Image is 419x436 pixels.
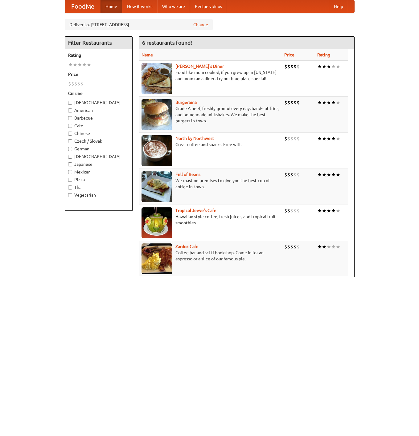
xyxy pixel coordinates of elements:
[284,171,287,178] li: $
[142,105,279,124] p: Grade A beef, freshly ground every day, hand-cut fries, and home-made milkshakes. We make the bes...
[74,80,77,87] li: $
[317,243,322,250] li: ★
[68,146,129,152] label: German
[142,171,172,202] img: beans.jpg
[294,207,297,214] li: $
[68,80,71,87] li: $
[322,243,327,250] li: ★
[287,99,290,106] li: $
[101,0,122,13] a: Home
[68,177,129,183] label: Pizza
[336,207,340,214] li: ★
[297,243,300,250] li: $
[68,130,129,137] label: Chinese
[297,207,300,214] li: $
[327,243,331,250] li: ★
[317,52,330,57] a: Rating
[336,63,340,70] li: ★
[331,63,336,70] li: ★
[68,123,129,129] label: Cafe
[80,80,84,87] li: $
[287,207,290,214] li: $
[77,61,82,68] li: ★
[284,135,287,142] li: $
[65,37,132,49] h4: Filter Restaurants
[327,63,331,70] li: ★
[68,169,129,175] label: Mexican
[82,61,87,68] li: ★
[142,141,279,148] p: Great coffee and snacks. Free wifi.
[142,207,172,238] img: jeeves.jpg
[294,135,297,142] li: $
[322,63,327,70] li: ★
[336,171,340,178] li: ★
[142,177,279,190] p: We roast on premises to give you the best cup of coffee in town.
[142,63,172,94] img: sallys.jpg
[68,138,129,144] label: Czech / Slovak
[68,107,129,113] label: American
[317,171,322,178] li: ★
[65,19,213,30] div: Deliver to: [STREET_ADDRESS]
[142,69,279,82] p: Food like mom cooked, if you grew up in [US_STATE] and mom ran a diner. Try our blue plate special!
[68,108,72,112] input: American
[322,135,327,142] li: ★
[68,193,72,197] input: Vegetarian
[175,64,224,69] a: [PERSON_NAME]'s Diner
[284,63,287,70] li: $
[284,207,287,214] li: $
[190,0,227,13] a: Recipe videos
[327,135,331,142] li: ★
[331,243,336,250] li: ★
[71,80,74,87] li: $
[142,52,153,57] a: Name
[175,244,199,249] a: Zardoz Cafe
[68,101,72,105] input: [DEMOGRAPHIC_DATA]
[68,100,129,106] label: [DEMOGRAPHIC_DATA]
[327,207,331,214] li: ★
[317,207,322,214] li: ★
[68,124,72,128] input: Cafe
[68,61,73,68] li: ★
[175,208,216,213] b: Tropical Jeeve's Cafe
[287,63,290,70] li: $
[294,63,297,70] li: $
[142,250,279,262] p: Coffee bar and sci-fi bookshop. Come in for an espresso or a slice of our famous pie.
[287,171,290,178] li: $
[68,52,129,58] h5: Rating
[331,99,336,106] li: ★
[290,63,294,70] li: $
[290,135,294,142] li: $
[327,171,331,178] li: ★
[329,0,348,13] a: Help
[336,243,340,250] li: ★
[331,135,336,142] li: ★
[68,162,72,166] input: Japanese
[331,207,336,214] li: ★
[68,192,129,198] label: Vegetarian
[68,170,72,174] input: Mexican
[142,40,192,46] ng-pluralize: 6 restaurants found!
[157,0,190,13] a: Who we are
[68,178,72,182] input: Pizza
[175,136,214,141] a: North by Northwest
[336,135,340,142] li: ★
[68,184,129,190] label: Thai
[175,100,197,105] a: Burgerama
[331,171,336,178] li: ★
[175,172,200,177] a: Full of Beans
[322,171,327,178] li: ★
[142,243,172,274] img: zardoz.jpg
[68,139,72,143] input: Czech / Slovak
[294,171,297,178] li: $
[317,135,322,142] li: ★
[287,243,290,250] li: $
[322,99,327,106] li: ★
[297,99,300,106] li: $
[284,99,287,106] li: $
[317,63,322,70] li: ★
[68,155,72,159] input: [DEMOGRAPHIC_DATA]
